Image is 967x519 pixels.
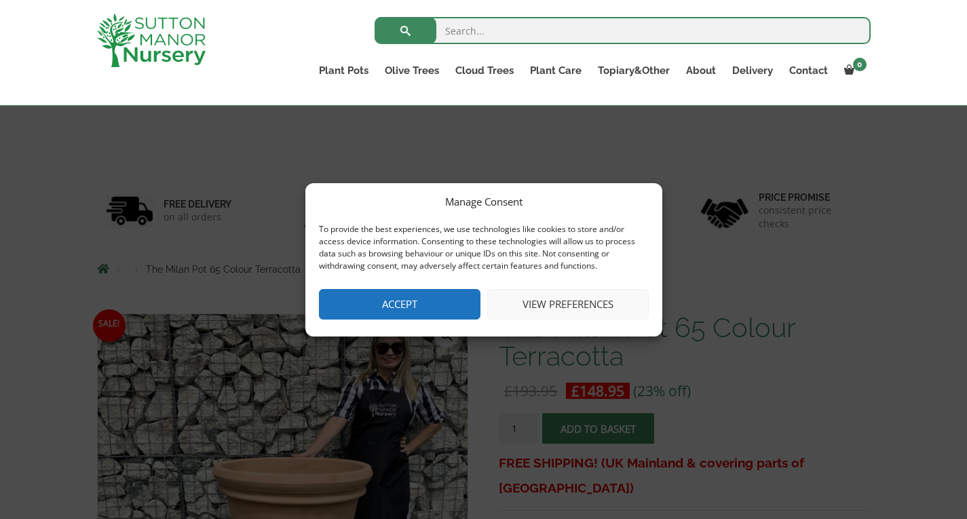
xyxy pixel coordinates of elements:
a: Delivery [724,61,781,80]
a: About [678,61,724,80]
img: logo [97,14,206,67]
span: 0 [853,58,867,71]
a: Olive Trees [377,61,447,80]
a: Topiary&Other [590,61,678,80]
a: Plant Care [522,61,590,80]
button: View preferences [487,289,649,320]
a: Cloud Trees [447,61,522,80]
a: Plant Pots [311,61,377,80]
div: Manage Consent [445,193,523,210]
button: Accept [319,289,480,320]
input: Search... [375,17,871,44]
a: Contact [781,61,836,80]
div: To provide the best experiences, we use technologies like cookies to store and/or access device i... [319,223,647,272]
a: 0 [836,61,871,80]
